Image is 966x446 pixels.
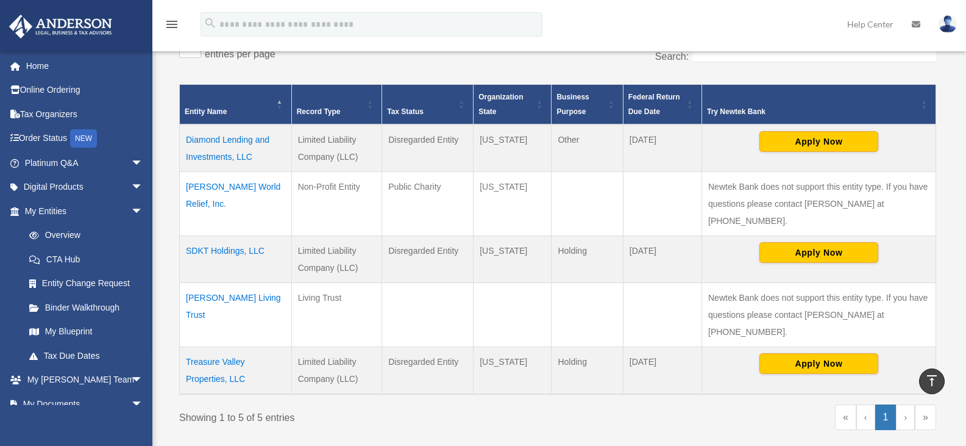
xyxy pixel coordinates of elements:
span: Organization State [478,93,523,116]
a: My Documentsarrow_drop_down [9,392,162,416]
th: Record Type: Activate to sort [291,85,382,125]
i: menu [165,17,179,32]
img: User Pic [939,15,957,33]
i: search [204,16,217,30]
td: Newtek Bank does not support this entity type. If you have questions please contact [PERSON_NAME]... [702,172,936,236]
a: Digital Productsarrow_drop_down [9,175,162,200]
td: Public Charity [382,172,474,236]
img: Anderson Advisors Platinum Portal [5,15,116,38]
td: Other [552,124,623,172]
button: Apply Now [759,242,878,263]
label: entries per page [205,49,275,59]
a: My [PERSON_NAME] Teamarrow_drop_down [9,368,162,392]
i: vertical_align_top [925,373,939,388]
span: Federal Return Due Date [628,93,680,116]
td: [US_STATE] [474,347,552,395]
td: [DATE] [623,124,701,172]
td: Treasure Valley Properties, LLC [180,347,292,395]
span: Tax Status [387,107,424,116]
a: Order StatusNEW [9,126,162,151]
span: Entity Name [185,107,227,116]
td: Limited Liability Company (LLC) [291,236,382,283]
a: Platinum Q&Aarrow_drop_down [9,151,162,175]
a: Tax Due Dates [17,343,155,368]
a: My Entitiesarrow_drop_down [9,199,155,223]
td: SDKT Holdings, LLC [180,236,292,283]
a: menu [165,21,179,32]
label: Search: [655,51,689,62]
a: Home [9,54,162,78]
td: [DATE] [623,347,701,395]
div: Showing 1 to 5 of 5 entries [179,405,549,426]
td: Limited Liability Company (LLC) [291,124,382,172]
button: Apply Now [759,353,878,374]
th: Organization State: Activate to sort [474,85,552,125]
div: NEW [70,129,97,148]
td: Newtek Bank does not support this entity type. If you have questions please contact [PERSON_NAME]... [702,283,936,347]
td: Disregarded Entity [382,236,474,283]
span: Record Type [297,107,341,116]
th: Federal Return Due Date: Activate to sort [623,85,701,125]
span: arrow_drop_down [131,199,155,224]
th: Business Purpose: Activate to sort [552,85,623,125]
td: Disregarded Entity [382,347,474,395]
a: Online Ordering [9,78,162,103]
span: Business Purpose [556,93,589,116]
span: arrow_drop_down [131,368,155,393]
th: Tax Status: Activate to sort [382,85,474,125]
a: CTA Hub [17,247,155,272]
a: Binder Walkthrough [17,295,155,320]
td: Disregarded Entity [382,124,474,172]
span: arrow_drop_down [131,151,155,176]
span: arrow_drop_down [131,175,155,200]
div: Try Newtek Bank [707,104,917,119]
a: Entity Change Request [17,272,155,296]
td: Diamond Lending and Investments, LLC [180,124,292,172]
th: Entity Name: Activate to invert sorting [180,85,292,125]
td: Living Trust [291,283,382,347]
button: Apply Now [759,131,878,152]
span: arrow_drop_down [131,392,155,417]
td: [PERSON_NAME] Living Trust [180,283,292,347]
td: Non-Profit Entity [291,172,382,236]
td: Holding [552,236,623,283]
a: My Blueprint [17,320,155,344]
td: Holding [552,347,623,395]
td: [US_STATE] [474,172,552,236]
a: Overview [17,223,149,248]
td: [PERSON_NAME] World Relief, Inc. [180,172,292,236]
a: Tax Organizers [9,102,162,126]
td: [US_STATE] [474,124,552,172]
td: [DATE] [623,236,701,283]
td: [US_STATE] [474,236,552,283]
a: First [835,405,856,430]
a: vertical_align_top [919,369,945,394]
td: Limited Liability Company (LLC) [291,347,382,395]
th: Try Newtek Bank : Activate to sort [702,85,936,125]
